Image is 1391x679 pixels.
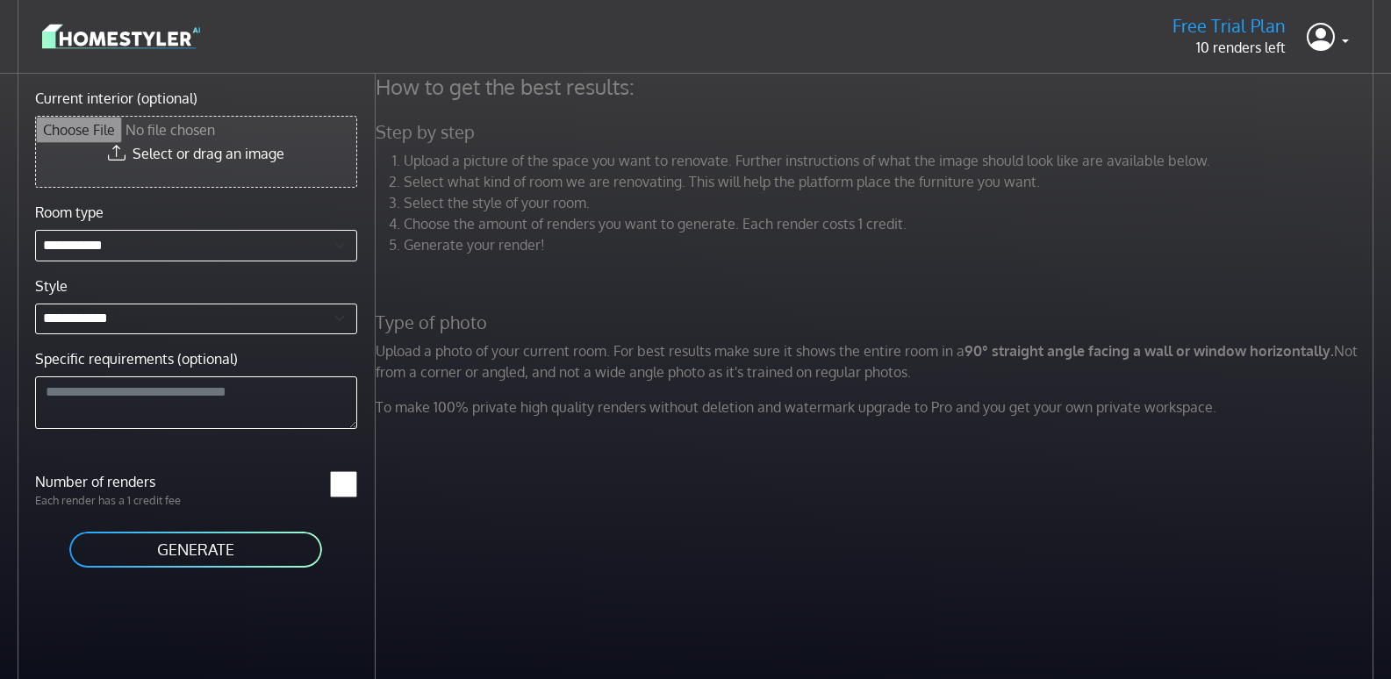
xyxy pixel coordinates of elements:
li: Choose the amount of renders you want to generate. Each render costs 1 credit. [404,213,1378,234]
p: 10 renders left [1172,37,1286,58]
li: Generate your render! [404,234,1378,255]
p: Each render has a 1 credit fee [25,492,196,509]
label: Style [35,275,68,297]
h5: Type of photo [365,311,1388,333]
h4: How to get the best results: [365,74,1388,100]
li: Select what kind of room we are renovating. This will help the platform place the furniture you w... [404,171,1378,192]
button: GENERATE [68,530,324,569]
li: Select the style of your room. [404,192,1378,213]
label: Number of renders [25,471,196,492]
p: To make 100% private high quality renders without deletion and watermark upgrade to Pro and you g... [365,397,1388,418]
h5: Free Trial Plan [1172,15,1286,37]
h5: Step by step [365,121,1388,143]
p: Upload a photo of your current room. For best results make sure it shows the entire room in a Not... [365,340,1388,382]
label: Current interior (optional) [35,88,197,109]
img: logo-3de290ba35641baa71223ecac5eacb59cb85b4c7fdf211dc9aaecaaee71ea2f8.svg [42,21,200,52]
li: Upload a picture of the space you want to renovate. Further instructions of what the image should... [404,150,1378,171]
label: Room type [35,202,104,223]
strong: 90° straight angle facing a wall or window horizontally. [964,342,1334,360]
label: Specific requirements (optional) [35,348,238,369]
